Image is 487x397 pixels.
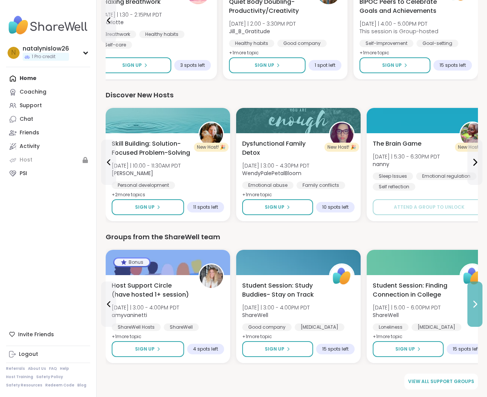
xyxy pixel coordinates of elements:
div: Personal development [112,182,175,189]
span: The Brain Game [373,139,421,148]
div: ShareWell [164,323,199,331]
a: Host Training [6,374,33,380]
span: Sign Up [122,62,142,69]
b: amyvaninetti [112,311,147,319]
span: Student Session: Study Buddies- Stay on Track [242,281,321,299]
button: Sign Up [373,341,444,357]
div: Discover New Hosts [106,90,478,100]
span: Sign Up [135,204,155,211]
span: 15 spots left [453,346,479,352]
div: Chat [20,115,33,123]
div: natalynislow26 [23,45,69,53]
b: ShareWell [242,311,268,319]
a: PSI [6,167,90,180]
div: Host [20,156,32,164]
span: Attend a group to unlock [394,204,464,211]
img: ShareWell [461,265,484,288]
button: Sign Up [359,57,430,73]
span: Dysfunctional Family Detox [242,139,321,157]
span: Sign Up [265,346,284,352]
span: [DATE] | 4:00 - 5:00PM PDT [359,20,438,28]
div: Activity [20,143,40,150]
div: Invite Friends [6,328,90,341]
div: [MEDICAL_DATA] [412,323,461,331]
div: Friends [20,129,39,137]
div: Loneliness [373,323,409,331]
div: Bonus [114,259,149,266]
div: Healthy habits [229,40,274,47]
div: Good company [242,323,292,331]
span: Sign Up [382,62,402,69]
div: New Host! 🎉 [324,143,359,152]
span: 10 spots left [322,204,349,210]
span: [DATE] | 3:00 - 4:00PM PDT [112,304,179,311]
button: Attend a group to unlock [373,199,485,215]
span: Host Support Circle (have hosted 1+ session) [112,281,190,299]
a: Safety Policy [36,374,63,380]
div: PSI [20,170,27,177]
a: Help [60,366,69,371]
div: Breathwork [98,31,136,38]
a: FAQ [49,366,57,371]
div: Sleep Issues [373,172,413,180]
a: Referrals [6,366,25,371]
img: nanny [461,123,484,146]
img: ShareWell Nav Logo [6,12,90,38]
span: Sign Up [395,346,415,352]
div: [MEDICAL_DATA] [295,323,344,331]
a: Host [6,153,90,167]
span: Student Session: Finding Connection in College [373,281,451,299]
button: Sign Up [242,199,313,215]
div: ShareWell Hosts [112,323,161,331]
div: Family conflicts [297,182,345,189]
a: Activity [6,140,90,153]
span: [DATE] | 2:00 - 3:30PM PDT [229,20,296,28]
a: Friends [6,126,90,140]
b: WendyPalePetalBloom [242,169,301,177]
span: Sign Up [255,62,274,69]
b: nanny [373,160,389,168]
b: Jill_B_Gratitude [229,28,270,35]
div: Emotional abuse [242,182,293,189]
span: Sign Up [265,204,284,211]
div: Groups from the ShareWell team [106,232,478,242]
span: 1 Pro credit [32,54,55,60]
span: 4 spots left [193,346,218,352]
div: Goal-setting [416,40,458,47]
div: Logout [19,351,38,358]
b: [PERSON_NAME] [112,169,153,177]
button: Sign Up [98,57,171,73]
span: Skill Building: Solution-Focused Problem-Solving [112,139,190,157]
div: Support [20,102,42,109]
span: [DATE] | 10:00 - 11:30AM PDT [112,162,181,169]
img: WendyPalePetalBloom [330,123,353,146]
div: Self reflection [373,183,415,191]
a: Safety Resources [6,383,42,388]
img: LuAnn [200,123,223,146]
span: 1 spot left [315,62,335,68]
span: [DATE] | 3:00 - 4:30PM PDT [242,162,309,169]
a: Support [6,99,90,112]
a: Redeem Code [45,383,74,388]
span: 11 spots left [193,204,218,210]
span: [DATE] | 3:00 - 4:00PM PDT [242,304,310,311]
div: Self-care [98,41,132,49]
span: View all support groups [408,378,474,385]
button: Sign Up [242,341,313,357]
span: 15 spots left [439,62,466,68]
span: Sign Up [135,346,155,352]
div: Healthy habits [139,31,184,38]
a: Blog [77,383,86,388]
span: [DATE] | 5:00 - 6:00PM PDT [373,304,441,311]
img: amyvaninetti [200,265,223,288]
div: Emotional regulation [416,172,476,180]
a: Coaching [6,85,90,99]
button: Sign Up [112,199,184,215]
a: View all support groups [404,374,478,389]
a: Chat [6,112,90,126]
span: [DATE] | 1:30 - 2:15PM PDT [98,11,162,18]
span: This session is Group-hosted [359,28,438,35]
button: Sign Up [229,57,306,73]
b: ShareWell [373,311,399,319]
div: Coaching [20,88,46,96]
